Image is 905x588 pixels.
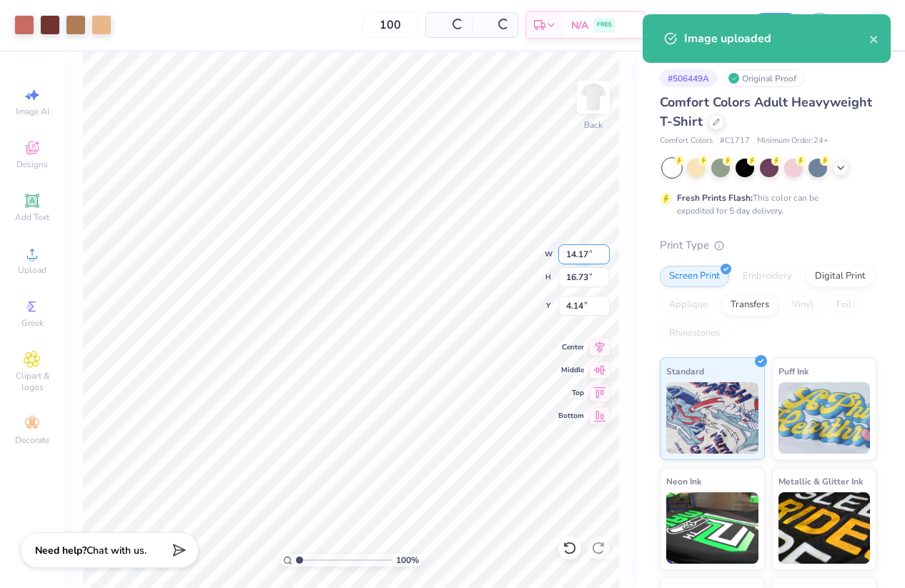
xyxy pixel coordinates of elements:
span: Upload [18,264,46,276]
span: Minimum Order: 24 + [757,135,829,147]
span: Center [558,342,584,352]
div: Screen Print [660,266,729,287]
span: # C1717 [720,135,750,147]
span: Metallic & Glitter Ink [778,474,863,489]
div: Rhinestones [660,323,729,344]
span: Designs [16,159,48,170]
span: FREE [597,20,612,30]
div: Image uploaded [684,30,869,47]
span: Greek [21,317,44,329]
span: Top [558,388,584,398]
input: – – [362,12,418,38]
strong: Fresh Prints Flash: [677,192,753,204]
img: Standard [666,382,758,454]
span: 100 % [396,554,419,567]
div: Print Type [660,237,876,254]
div: # 506449A [660,69,717,87]
button: close [869,30,879,47]
img: Neon Ink [666,492,758,564]
div: Applique [660,294,717,316]
span: Clipart & logos [7,370,57,393]
span: Image AI [16,106,49,117]
img: Back [579,83,608,111]
span: Comfort Colors Adult Heavyweight T-Shirt [660,94,872,130]
div: Vinyl [783,294,823,316]
div: Foil [827,294,861,316]
span: Puff Ink [778,364,808,379]
div: Transfers [721,294,778,316]
span: Decorate [15,434,49,446]
span: N/A [571,18,588,33]
span: Comfort Colors [660,135,713,147]
input: Untitled Design [674,11,744,39]
span: Neon Ink [666,474,701,489]
div: Embroidery [733,266,801,287]
div: Back [584,119,603,131]
img: Puff Ink [778,382,871,454]
span: Middle [558,365,584,375]
span: Bottom [558,411,584,421]
span: Standard [666,364,704,379]
div: This color can be expedited for 5 day delivery. [677,191,853,217]
div: Digital Print [806,266,875,287]
img: Metallic & Glitter Ink [778,492,871,564]
span: Chat with us. [86,544,147,557]
span: Add Text [15,211,49,223]
strong: Need help? [35,544,86,557]
div: Original Proof [724,69,804,87]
